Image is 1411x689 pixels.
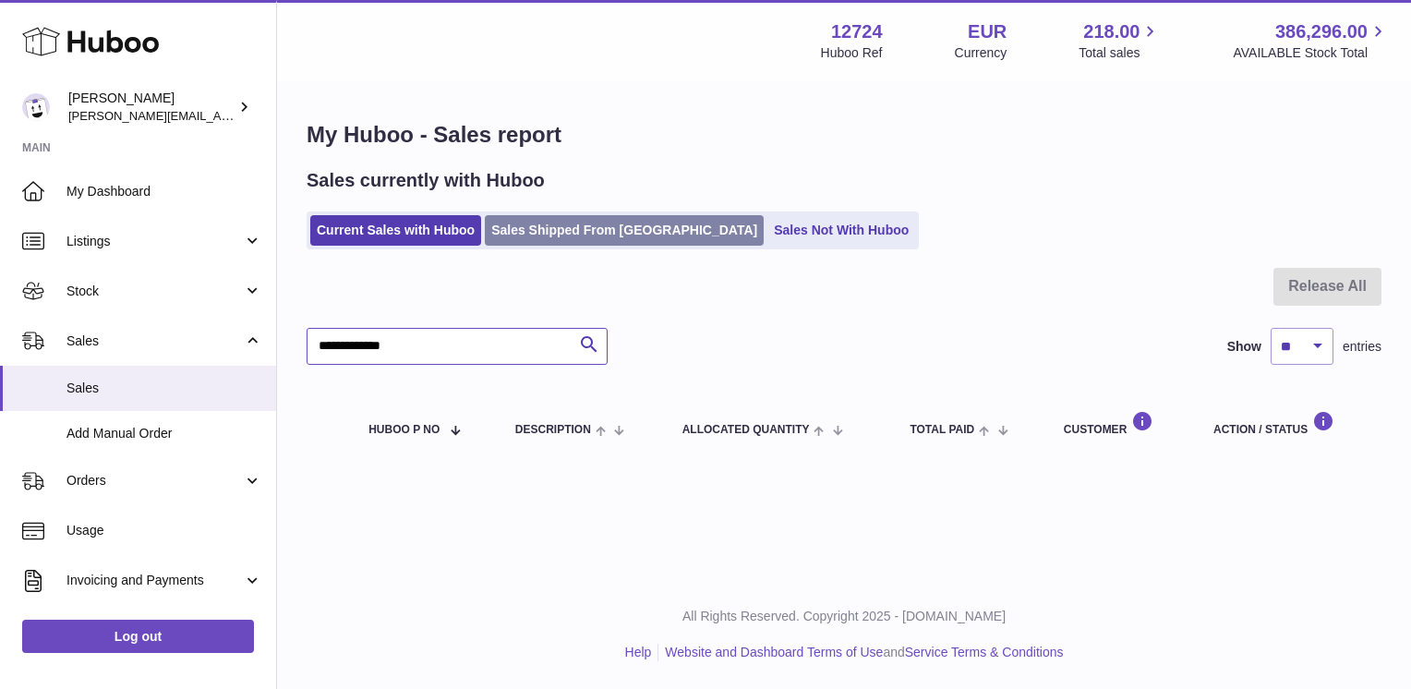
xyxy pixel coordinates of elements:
span: [PERSON_NAME][EMAIL_ADDRESS][DOMAIN_NAME] [68,108,370,123]
a: 386,296.00 AVAILABLE Stock Total [1233,19,1389,62]
div: Currency [955,44,1007,62]
div: Action / Status [1213,411,1363,436]
div: Huboo Ref [821,44,883,62]
span: Huboo P no [368,424,440,436]
p: All Rights Reserved. Copyright 2025 - [DOMAIN_NAME] [292,608,1396,625]
span: Sales [66,380,262,397]
h2: Sales currently with Huboo [307,168,545,193]
a: 218.00 Total sales [1079,19,1161,62]
div: Customer [1064,411,1176,436]
span: Description [515,424,591,436]
div: [PERSON_NAME] [68,90,235,125]
span: Invoicing and Payments [66,572,243,589]
a: Sales Shipped From [GEOGRAPHIC_DATA] [485,215,764,246]
a: Current Sales with Huboo [310,215,481,246]
span: ALLOCATED Quantity [682,424,810,436]
a: Sales Not With Huboo [767,215,915,246]
li: and [658,644,1063,661]
span: Listings [66,233,243,250]
a: Website and Dashboard Terms of Use [665,645,883,659]
span: Sales [66,332,243,350]
span: entries [1343,338,1381,356]
a: Log out [22,620,254,653]
h1: My Huboo - Sales report [307,120,1381,150]
span: Orders [66,472,243,490]
span: My Dashboard [66,183,262,200]
span: AVAILABLE Stock Total [1233,44,1389,62]
span: 218.00 [1083,19,1140,44]
span: Stock [66,283,243,300]
span: Total sales [1079,44,1161,62]
label: Show [1227,338,1261,356]
span: 386,296.00 [1275,19,1368,44]
a: Help [625,645,652,659]
img: sebastian@ffern.co [22,93,50,121]
strong: EUR [968,19,1007,44]
span: Total paid [910,424,974,436]
span: Usage [66,522,262,539]
a: Service Terms & Conditions [905,645,1064,659]
strong: 12724 [831,19,883,44]
span: Add Manual Order [66,425,262,442]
